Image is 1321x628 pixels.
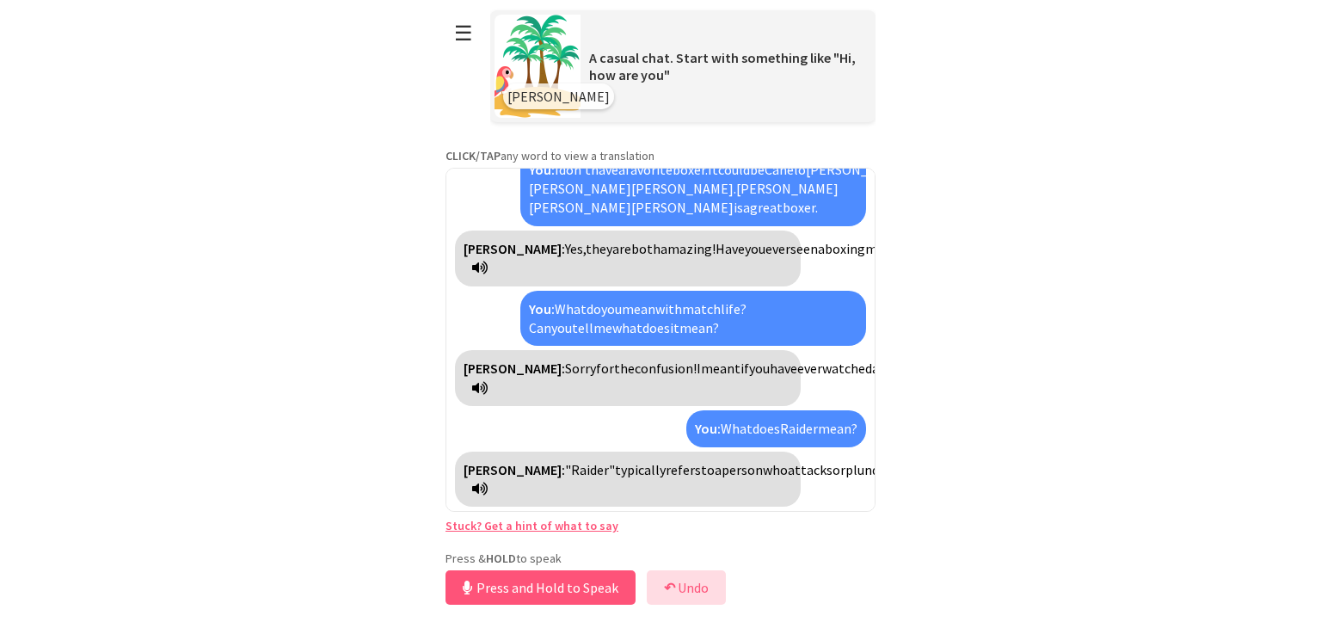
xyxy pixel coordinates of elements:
[551,319,572,336] span: you
[790,240,818,257] span: seen
[565,240,586,257] span: Yes,
[529,180,631,197] span: [PERSON_NAME]
[591,161,618,178] span: have
[520,151,866,226] div: Click to translate
[718,161,750,178] span: could
[673,161,708,178] span: boxer.
[666,461,701,478] span: refers
[615,461,666,478] span: typically
[749,360,770,377] span: you
[555,161,559,178] span: I
[529,161,555,178] strong: You:
[750,161,765,178] span: be
[765,240,790,257] span: ever
[660,240,716,257] span: amazing!
[872,360,879,377] span: a
[635,360,697,377] span: confusion!
[565,360,596,377] span: Sorry
[670,319,679,336] span: it
[495,15,581,118] img: Scenario Image
[825,240,865,257] span: boxing
[765,161,806,178] span: Canelo
[715,461,722,478] span: a
[612,319,642,336] span: what
[601,300,622,317] span: you
[507,88,610,105] span: [PERSON_NAME]
[625,161,673,178] span: favorite
[631,199,734,216] span: [PERSON_NAME]
[612,240,631,257] span: are
[788,461,833,478] span: attacks
[753,420,780,437] span: does
[455,350,801,406] div: Click to translate
[587,300,601,317] span: do
[622,300,655,317] span: mean
[750,199,783,216] span: great
[529,199,631,216] span: [PERSON_NAME]
[559,161,591,178] span: don't
[722,461,763,478] span: person
[682,300,721,317] span: match
[614,360,635,377] span: the
[783,199,818,216] span: boxer.
[743,199,750,216] span: a
[445,518,618,533] a: Stuck? Get a hint of what to say
[589,49,856,83] span: A casual chat. Start with something like "Hi, how are you"
[818,420,857,437] span: mean?
[596,360,614,377] span: for
[695,420,721,437] strong: You:
[664,579,675,596] b: ↶
[708,161,718,178] span: It
[806,161,908,178] span: [PERSON_NAME]
[586,240,612,257] span: they
[520,291,866,347] div: Click to translate
[697,360,701,377] span: I
[770,360,797,377] span: have
[845,461,900,478] span: plunders,
[464,461,565,478] strong: [PERSON_NAME]:
[721,420,753,437] span: What
[655,300,682,317] span: with
[631,240,660,257] span: both
[745,240,765,257] span: you
[464,360,565,377] strong: [PERSON_NAME]:
[445,11,482,55] button: ☰
[455,231,801,286] div: Click to translate
[572,319,593,336] span: tell
[529,300,555,317] strong: You:
[445,570,636,605] button: Press and Hold to Speak
[797,360,822,377] span: ever
[555,300,587,317] span: What
[763,461,788,478] span: who
[618,161,625,178] span: a
[464,240,565,257] strong: [PERSON_NAME]:
[736,180,839,197] span: [PERSON_NAME]
[740,360,749,377] span: if
[445,148,501,163] strong: CLICK/TAP
[701,461,715,478] span: to
[716,240,745,257] span: Have
[642,319,670,336] span: does
[734,199,743,216] span: is
[631,180,736,197] span: [PERSON_NAME].
[865,240,904,257] span: match
[445,148,876,163] p: any word to view a translation
[593,319,612,336] span: me
[679,319,719,336] span: mean?
[686,410,866,446] div: Click to translate
[822,360,872,377] span: watched
[780,420,818,437] span: Raider
[647,570,726,605] button: ↶Undo
[486,551,516,566] strong: HOLD
[529,319,551,336] span: Can
[833,461,845,478] span: or
[701,360,740,377] span: meant
[455,452,801,508] div: Click to translate
[818,240,825,257] span: a
[721,300,747,317] span: life?
[445,551,876,566] p: Press & to speak
[565,461,615,478] span: "Raider"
